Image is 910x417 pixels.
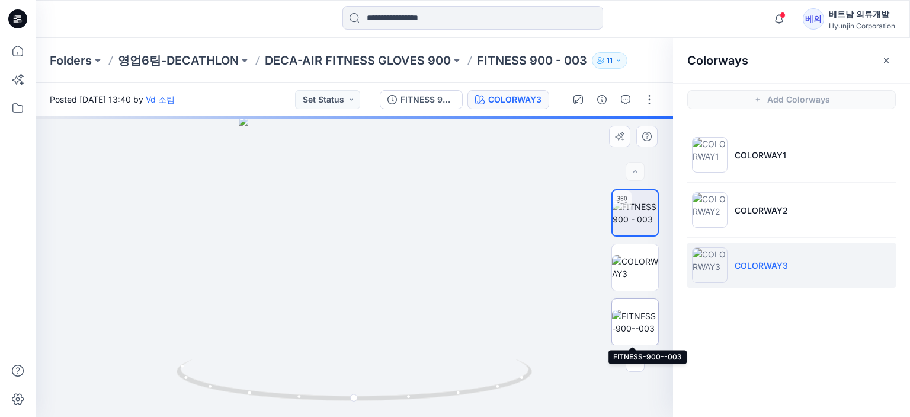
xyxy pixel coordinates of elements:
[400,93,455,106] div: FITNESS 900 - 003
[692,247,728,283] img: COLORWAY3
[50,52,92,69] a: Folders
[692,137,728,173] img: COLORWAY1
[592,52,627,69] button: 11
[687,53,748,68] h2: Colorways
[612,255,658,280] img: COLORWAY3
[118,52,239,69] a: 영업6팀-DECATHLON
[146,94,175,104] a: Vd 소팀
[488,93,541,106] div: COLORWAY3
[592,90,611,109] button: Details
[735,149,786,161] p: COLORWAY1
[735,204,788,217] p: COLORWAY2
[735,259,788,272] p: COLORWAY3
[380,90,463,109] button: FITNESS 900 - 003
[829,21,895,30] div: Hyunjin Corporation
[607,54,613,67] p: 11
[613,200,658,225] img: FITNESS 900 - 003
[50,93,175,106] span: Posted [DATE] 13:40 by
[477,52,587,69] p: FITNESS 900 - 003
[467,90,549,109] button: COLORWAY3
[612,310,658,335] img: FITNESS-900--003
[265,52,451,69] a: DECA-AIR FITNESS GLOVES 900
[692,192,728,228] img: COLORWAY2
[829,7,895,21] div: 베트남 의류개발
[803,8,824,30] div: 베의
